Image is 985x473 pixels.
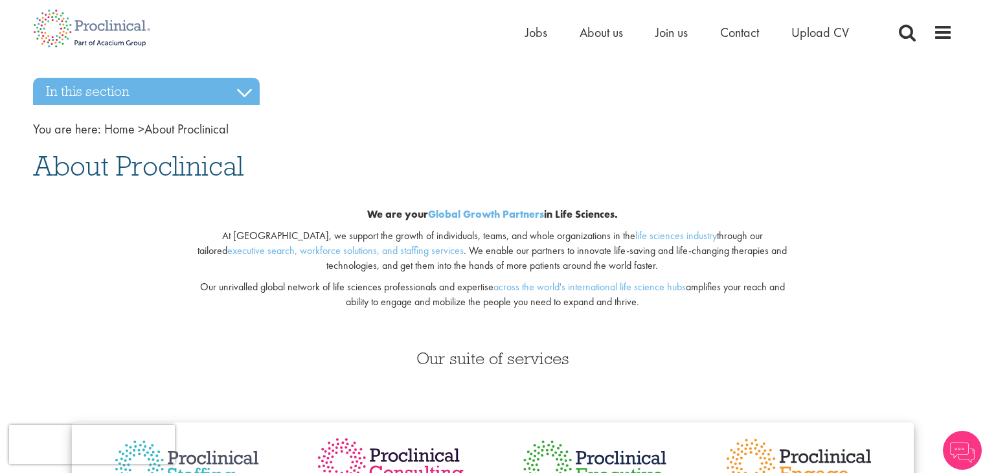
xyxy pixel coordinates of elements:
[367,207,618,221] b: We are your in Life Sciences.
[33,78,260,105] h3: In this section
[227,244,464,257] a: executive search, workforce solutions, and staffing services
[580,24,623,41] a: About us
[635,229,717,242] a: life sciences industry
[138,121,144,137] span: >
[104,121,229,137] span: About Proclinical
[33,121,101,137] span: You are here:
[428,207,544,221] a: Global Growth Partners
[104,121,135,137] a: breadcrumb link to Home
[943,431,982,470] img: Chatbot
[791,24,849,41] a: Upload CV
[189,280,796,310] p: Our unrivalled global network of life sciences professionals and expertise amplifies your reach a...
[655,24,688,41] a: Join us
[720,24,759,41] a: Contact
[9,425,175,464] iframe: reCAPTCHA
[33,350,953,367] h3: Our suite of services
[525,24,547,41] a: Jobs
[33,148,243,183] span: About Proclinical
[189,229,796,273] p: At [GEOGRAPHIC_DATA], we support the growth of individuals, teams, and whole organizations in the...
[493,280,686,294] a: across the world's international life science hubs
